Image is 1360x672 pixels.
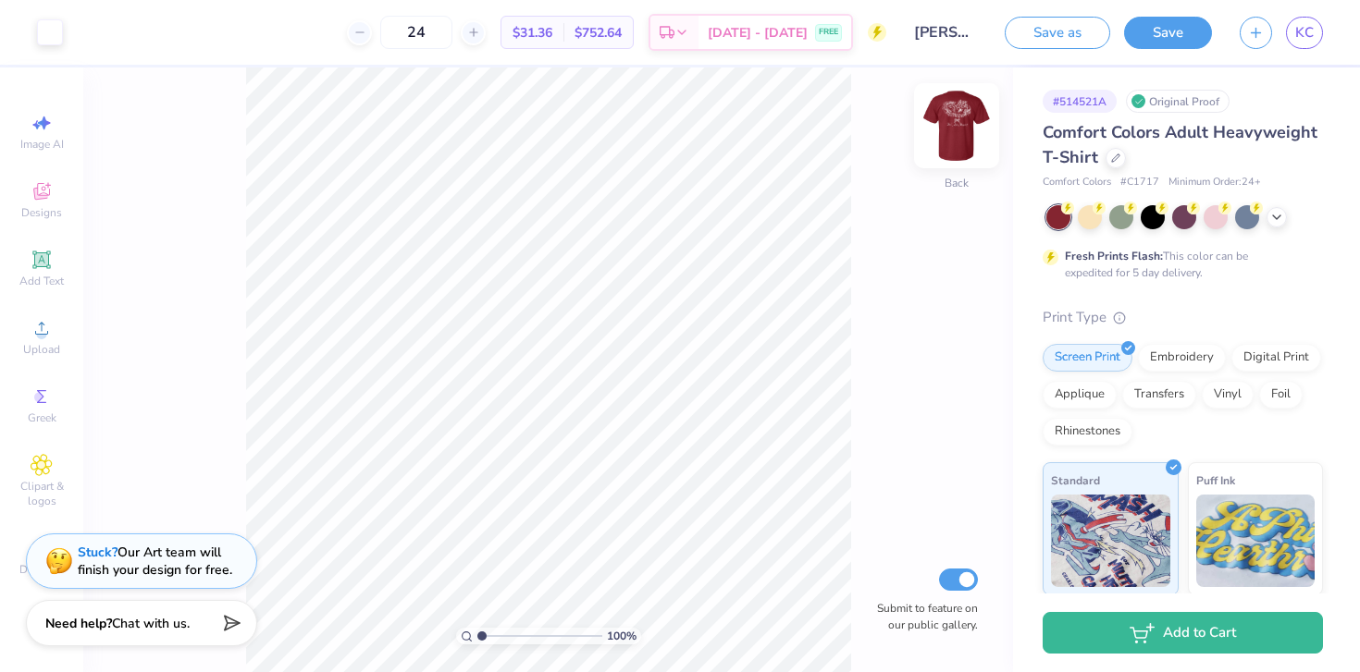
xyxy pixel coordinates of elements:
strong: Stuck? [78,544,117,561]
span: KC [1295,22,1314,43]
div: Embroidery [1138,344,1226,372]
span: # C1717 [1120,175,1159,190]
img: Back [920,89,994,163]
span: FREE [819,26,838,39]
div: Foil [1259,381,1303,409]
span: Minimum Order: 24 + [1168,175,1261,190]
span: Image AI [20,137,64,152]
span: Standard [1051,470,1100,490]
span: Upload [23,342,60,357]
span: Add Text [19,274,64,288]
span: Greek [28,410,56,425]
input: – – [380,16,452,49]
img: Standard [1051,495,1170,587]
button: Add to Cart [1043,612,1323,654]
div: Transfers [1122,381,1196,409]
span: Comfort Colors Adult Heavyweight T-Shirt [1043,121,1317,168]
div: Rhinestones [1043,418,1132,446]
span: [DATE] - [DATE] [708,23,808,43]
span: Comfort Colors [1043,175,1111,190]
span: $752.64 [575,23,622,43]
strong: Fresh Prints Flash: [1065,249,1163,263]
div: This color can be expedited for 5 day delivery. [1065,248,1292,281]
label: Submit to feature on our public gallery. [867,600,978,633]
div: Screen Print [1043,344,1132,372]
span: Clipart & logos [9,479,74,508]
span: $31.36 [513,23,552,43]
span: Designs [21,205,62,220]
div: Vinyl [1202,381,1254,409]
span: Puff Ink [1196,470,1235,490]
span: Chat with us. [112,615,190,632]
div: Digital Print [1231,344,1321,372]
div: Applique [1043,381,1117,409]
strong: Need help? [45,615,112,632]
div: Back [945,175,969,191]
span: Decorate [19,562,64,577]
img: Puff Ink [1196,495,1316,587]
div: Print Type [1043,307,1323,328]
a: KC [1286,17,1323,49]
div: # 514521A [1043,90,1117,113]
span: 100 % [607,628,637,644]
div: Our Art team will finish your design for free. [78,544,232,579]
button: Save [1124,17,1212,49]
div: Original Proof [1126,90,1230,113]
button: Save as [1005,17,1110,49]
input: Untitled Design [900,14,991,51]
